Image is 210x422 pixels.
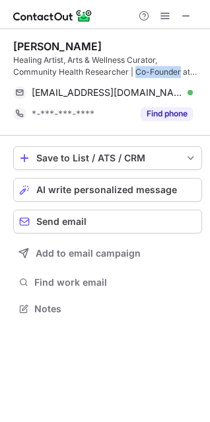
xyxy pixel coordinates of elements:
[36,185,177,195] span: AI write personalized message
[13,146,202,170] button: save-profile-one-click
[13,210,202,233] button: Send email
[32,87,183,99] span: [EMAIL_ADDRESS][DOMAIN_NAME]
[13,300,202,318] button: Notes
[34,303,197,315] span: Notes
[13,273,202,292] button: Find work email
[141,107,193,120] button: Reveal Button
[13,8,92,24] img: ContactOut v5.3.10
[36,153,179,163] div: Save to List / ATS / CRM
[34,276,197,288] span: Find work email
[13,241,202,265] button: Add to email campaign
[13,40,102,53] div: [PERSON_NAME]
[36,248,141,259] span: Add to email campaign
[36,216,87,227] span: Send email
[13,54,202,78] div: Healing Artist, Arts & Wellness Curator, Community Health Researcher | Co-Founder at Soultry Sist...
[13,178,202,202] button: AI write personalized message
